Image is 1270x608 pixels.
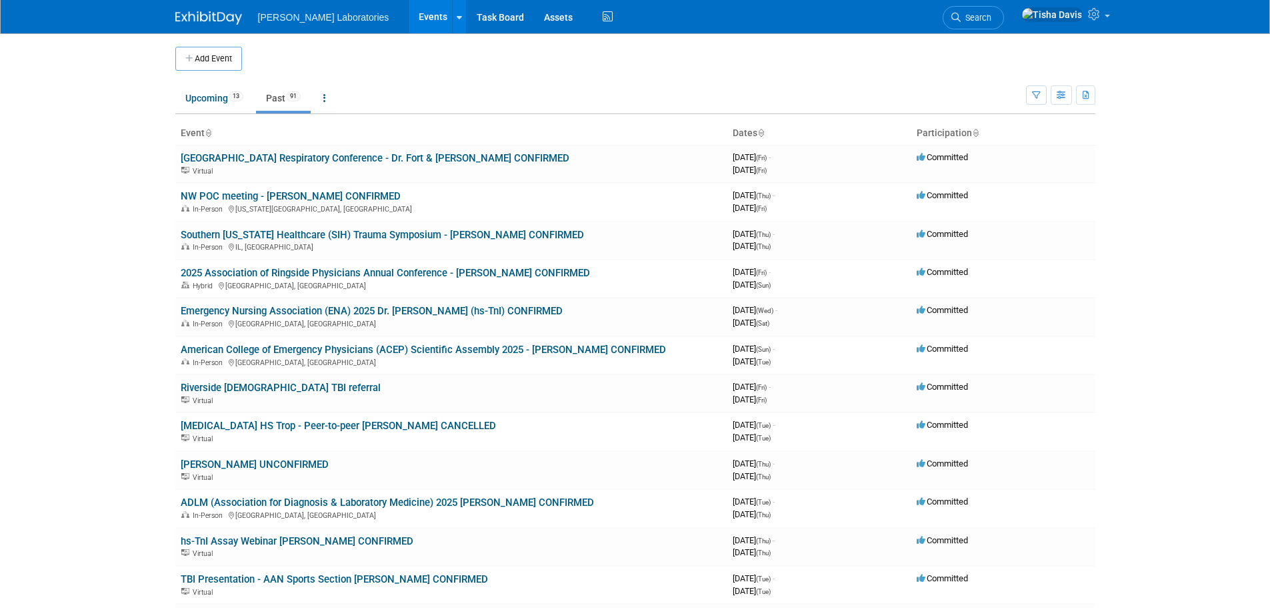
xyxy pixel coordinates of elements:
[181,511,189,518] img: In-Person Event
[733,432,771,442] span: [DATE]
[181,358,189,365] img: In-Person Event
[181,190,401,202] a: NW POC meeting - [PERSON_NAME] CONFIRMED
[769,382,771,392] span: -
[733,471,771,481] span: [DATE]
[193,282,217,290] span: Hybrid
[193,549,217,558] span: Virtual
[205,127,211,138] a: Sort by Event Name
[917,344,968,354] span: Committed
[733,356,771,366] span: [DATE]
[756,434,771,442] span: (Tue)
[256,85,311,111] a: Past91
[733,535,775,545] span: [DATE]
[756,320,769,327] span: (Sat)
[733,318,769,328] span: [DATE]
[733,229,775,239] span: [DATE]
[181,152,569,164] a: [GEOGRAPHIC_DATA] Respiratory Conference - Dr. Fort & [PERSON_NAME] CONFIRMED
[943,6,1004,29] a: Search
[756,461,771,468] span: (Thu)
[733,241,771,251] span: [DATE]
[769,152,771,162] span: -
[181,420,496,432] a: [MEDICAL_DATA] HS Trop - Peer-to-peer [PERSON_NAME] CANCELLED
[917,229,968,239] span: Committed
[756,167,767,174] span: (Fri)
[193,588,217,597] span: Virtual
[181,282,189,288] img: Hybrid Event
[193,473,217,482] span: Virtual
[181,320,189,326] img: In-Person Event
[773,229,775,239] span: -
[193,205,227,214] span: In-Person
[917,535,968,545] span: Committed
[181,318,722,328] div: [GEOGRAPHIC_DATA], [GEOGRAPHIC_DATA]
[181,459,329,471] a: [PERSON_NAME] UNCONFIRMED
[917,190,968,200] span: Committed
[773,459,775,469] span: -
[181,344,666,356] a: American College of Emergency Physicians (ACEP) Scientific Assembly 2025 - [PERSON_NAME] CONFIRMED
[756,269,767,276] span: (Fri)
[773,535,775,545] span: -
[961,13,991,23] span: Search
[181,382,381,394] a: Riverside [DEMOGRAPHIC_DATA] TBI referral
[917,152,968,162] span: Committed
[911,122,1095,145] th: Participation
[756,205,767,212] span: (Fri)
[193,243,227,252] span: In-Person
[733,152,771,162] span: [DATE]
[733,190,775,200] span: [DATE]
[733,305,777,315] span: [DATE]
[181,434,189,441] img: Virtual Event
[756,231,771,238] span: (Thu)
[733,547,771,557] span: [DATE]
[181,549,189,556] img: Virtual Event
[733,280,771,290] span: [DATE]
[972,127,979,138] a: Sort by Participation Type
[258,12,389,23] span: [PERSON_NAME] Laboratories
[181,588,189,595] img: Virtual Event
[181,167,189,174] img: Virtual Event
[769,267,771,277] span: -
[773,190,775,200] span: -
[917,459,968,469] span: Committed
[193,320,227,328] span: In-Person
[733,586,771,596] span: [DATE]
[727,122,911,145] th: Dates
[756,243,771,250] span: (Thu)
[756,537,771,545] span: (Thu)
[733,344,775,354] span: [DATE]
[773,420,775,430] span: -
[917,305,968,315] span: Committed
[756,422,771,429] span: (Tue)
[181,241,722,252] div: IL, [GEOGRAPHIC_DATA]
[917,267,968,277] span: Committed
[181,535,413,547] a: hs-TnI Assay Webinar [PERSON_NAME] CONFIRMED
[1021,7,1083,22] img: Tisha Davis
[181,305,563,317] a: Emergency Nursing Association (ENA) 2025 Dr. [PERSON_NAME] (hs-TnI) CONFIRMED
[775,305,777,315] span: -
[733,203,767,213] span: [DATE]
[733,382,771,392] span: [DATE]
[733,509,771,519] span: [DATE]
[773,497,775,507] span: -
[756,499,771,506] span: (Tue)
[733,394,767,404] span: [DATE]
[181,280,722,290] div: [GEOGRAPHIC_DATA], [GEOGRAPHIC_DATA]
[733,497,775,507] span: [DATE]
[733,459,775,469] span: [DATE]
[181,356,722,367] div: [GEOGRAPHIC_DATA], [GEOGRAPHIC_DATA]
[193,434,217,443] span: Virtual
[181,396,189,403] img: Virtual Event
[193,167,217,176] span: Virtual
[733,420,775,430] span: [DATE]
[756,588,771,595] span: (Tue)
[917,382,968,392] span: Committed
[193,396,217,405] span: Virtual
[181,203,722,214] div: [US_STATE][GEOGRAPHIC_DATA], [GEOGRAPHIC_DATA]
[193,358,227,367] span: In-Person
[181,573,488,585] a: TBI Presentation - AAN Sports Section [PERSON_NAME] CONFIRMED
[917,420,968,430] span: Committed
[773,573,775,583] span: -
[756,396,767,404] span: (Fri)
[181,229,584,241] a: Southern [US_STATE] Healthcare (SIH) Trauma Symposium - [PERSON_NAME] CONFIRMED
[733,165,767,175] span: [DATE]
